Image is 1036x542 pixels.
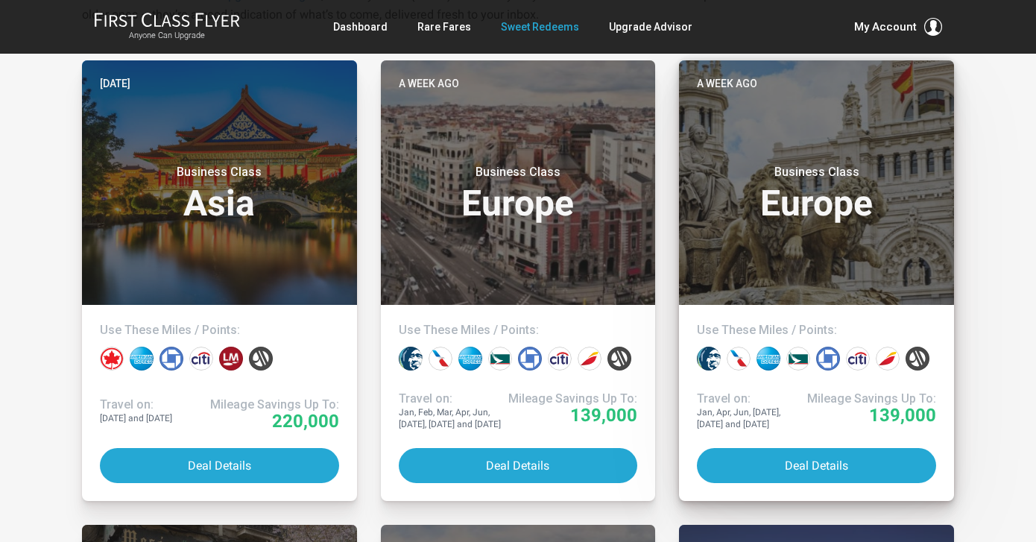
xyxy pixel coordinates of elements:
[189,347,213,371] div: Citi points
[100,448,339,483] button: Deal Details
[697,448,936,483] button: Deal Details
[425,165,611,180] small: Business Class
[100,165,339,221] h3: Asia
[249,347,273,371] div: Marriott points
[518,347,542,371] div: Chase points
[724,165,910,180] small: Business Class
[697,323,936,338] h4: Use These Miles / Points:
[697,75,757,92] time: A week ago
[607,347,631,371] div: Marriott points
[846,347,870,371] div: Citi points
[854,18,942,36] button: My Account
[609,13,692,40] a: Upgrade Advisor
[697,347,721,371] div: Alaska miles
[399,323,638,338] h4: Use These Miles / Points:
[381,60,656,501] a: A week agoBusiness ClassEuropeUse These Miles / Points:Travel on:Jan, Feb, Mar, Apr, Jun, [DATE],...
[130,347,154,371] div: Amex points
[100,347,124,371] div: Air Canada miles
[679,60,954,501] a: A week agoBusiness ClassEuropeUse These Miles / Points:Travel on:Jan, Apr, Jun, [DATE], [DATE] an...
[100,323,339,338] h4: Use These Miles / Points:
[399,165,638,221] h3: Europe
[100,75,130,92] time: [DATE]
[876,347,900,371] div: Iberia miles
[429,347,452,371] div: American miles
[417,13,471,40] a: Rare Fares
[219,347,243,371] div: LifeMiles
[548,347,572,371] div: Citi points
[727,347,751,371] div: American miles
[501,13,579,40] a: Sweet Redeems
[458,347,482,371] div: Amex points
[94,12,240,42] a: First Class FlyerAnyone Can Upgrade
[757,347,780,371] div: Amex points
[333,13,388,40] a: Dashboard
[159,347,183,371] div: Chase points
[786,347,810,371] div: Cathay Pacific miles
[906,347,929,371] div: Marriott points
[94,31,240,41] small: Anyone Can Upgrade
[126,165,312,180] small: Business Class
[82,60,357,501] a: [DATE]Business ClassAsiaUse These Miles / Points:Travel on:[DATE] and [DATE]Mileage Savings Up To...
[94,12,240,28] img: First Class Flyer
[488,347,512,371] div: Cathay Pacific miles
[578,347,601,371] div: Iberia miles
[399,75,459,92] time: A week ago
[697,165,936,221] h3: Europe
[854,18,917,36] span: My Account
[399,347,423,371] div: Alaska miles
[399,448,638,483] button: Deal Details
[816,347,840,371] div: Chase points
